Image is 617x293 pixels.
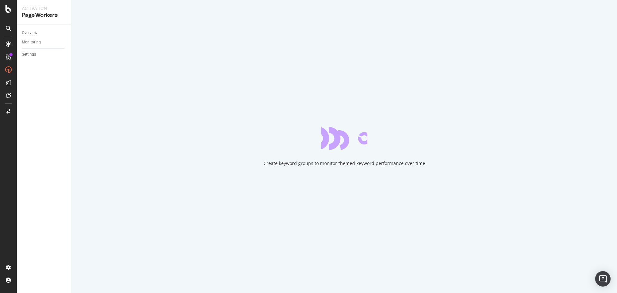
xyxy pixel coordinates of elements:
[264,160,425,167] div: Create keyword groups to monitor themed keyword performance over time
[22,30,67,36] a: Overview
[22,12,66,19] div: PageWorkers
[595,271,611,287] div: Open Intercom Messenger
[22,39,67,46] a: Monitoring
[22,5,66,12] div: Activation
[22,30,37,36] div: Overview
[22,51,36,58] div: Settings
[22,39,41,46] div: Monitoring
[22,51,67,58] a: Settings
[321,127,367,150] div: animation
